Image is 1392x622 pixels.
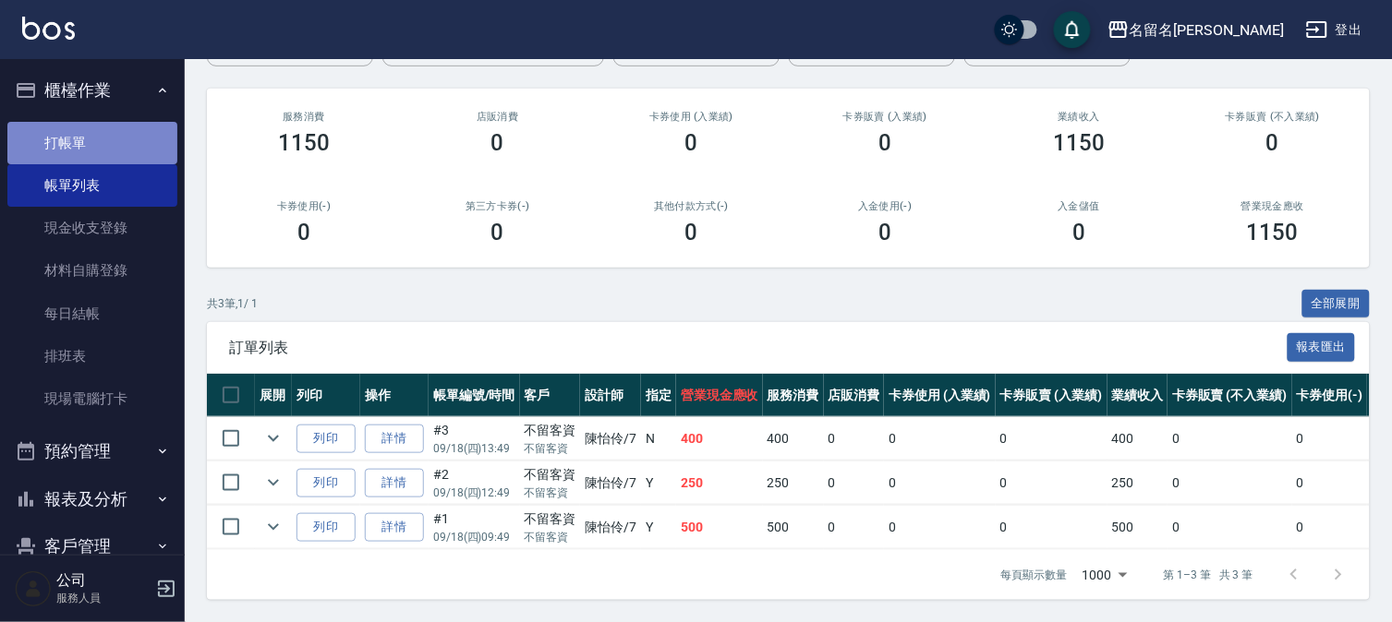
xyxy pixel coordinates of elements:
[617,111,767,123] h2: 卡券使用 (入業績)
[365,425,424,453] a: 詳情
[297,425,356,453] button: 列印
[365,469,424,497] a: 詳情
[15,570,52,607] img: Person
[1164,567,1253,583] p: 第 1–3 筆 共 3 筆
[229,200,379,212] h2: 卡券使用(-)
[297,469,356,497] button: 列印
[1168,506,1291,549] td: 0
[525,509,576,529] div: 不留客資
[360,374,429,417] th: 操作
[22,17,75,40] img: Logo
[1198,111,1348,123] h2: 卡券販賣 (不入業績)
[278,130,330,156] h3: 1150
[676,506,763,549] td: 500
[365,513,424,542] a: 詳情
[763,417,824,461] td: 400
[810,200,960,212] h2: 入金使用(-)
[260,469,287,496] button: expand row
[7,475,177,523] button: 報表及分析
[580,461,641,505] td: 陳怡伶 /7
[878,220,891,245] h3: 0
[7,427,177,475] button: 預約管理
[229,111,379,123] h3: 服務消費
[56,590,151,606] p: 服務人員
[7,249,177,292] a: 材料自購登錄
[1292,417,1368,461] td: 0
[1054,11,1091,48] button: save
[229,339,1288,357] span: 訂單列表
[580,417,641,461] td: 陳怡伶 /7
[1292,461,1368,505] td: 0
[1168,374,1291,417] th: 卡券販賣 (不入業績)
[1168,461,1291,505] td: 0
[207,295,258,312] p: 共 3 筆, 1 / 1
[685,220,698,245] h3: 0
[423,111,573,123] h2: 店販消費
[996,374,1108,417] th: 卡券販賣 (入業績)
[7,164,177,207] a: 帳單列表
[7,377,177,420] a: 現場電腦打卡
[676,417,763,461] td: 400
[884,461,996,505] td: 0
[676,461,763,505] td: 250
[1288,333,1356,362] button: 報表匯出
[525,440,576,457] p: 不留客資
[1100,11,1291,49] button: 名留名[PERSON_NAME]
[1072,220,1085,245] h3: 0
[641,417,676,461] td: N
[7,66,177,114] button: 櫃檯作業
[56,571,151,590] h5: 公司
[763,506,824,549] td: 500
[996,506,1108,549] td: 0
[433,440,515,457] p: 09/18 (四) 13:49
[996,417,1108,461] td: 0
[520,374,581,417] th: 客戶
[423,200,573,212] h2: 第三方卡券(-)
[7,335,177,377] a: 排班表
[1247,220,1299,245] h3: 1150
[297,220,310,245] h3: 0
[525,465,576,484] div: 不留客資
[260,425,287,452] button: expand row
[763,374,824,417] th: 服務消費
[429,417,520,461] td: #3
[884,417,996,461] td: 0
[1108,506,1168,549] td: 500
[1001,567,1068,583] p: 每頁顯示數量
[1075,550,1134,600] div: 1000
[255,374,292,417] th: 展開
[824,506,885,549] td: 0
[824,374,885,417] th: 店販消費
[580,374,641,417] th: 設計師
[1168,417,1291,461] td: 0
[1292,374,1368,417] th: 卡券使用(-)
[429,374,520,417] th: 帳單編號/時間
[1299,13,1370,47] button: 登出
[292,374,360,417] th: 列印
[824,461,885,505] td: 0
[884,506,996,549] td: 0
[433,529,515,545] p: 09/18 (四) 09:49
[525,529,576,545] p: 不留客資
[1266,130,1279,156] h3: 0
[641,461,676,505] td: Y
[491,220,504,245] h3: 0
[1292,506,1368,549] td: 0
[824,417,885,461] td: 0
[641,374,676,417] th: 指定
[763,461,824,505] td: 250
[1198,200,1348,212] h2: 營業現金應收
[1004,200,1154,212] h2: 入金儲值
[996,461,1108,505] td: 0
[525,421,576,440] div: 不留客資
[676,374,763,417] th: 營業現金應收
[1302,290,1371,318] button: 全部展開
[1108,417,1168,461] td: 400
[491,130,504,156] h3: 0
[7,522,177,570] button: 客戶管理
[1130,18,1284,42] div: 名留名[PERSON_NAME]
[433,484,515,501] p: 09/18 (四) 12:49
[7,207,177,249] a: 現金收支登錄
[810,111,960,123] h2: 卡券販賣 (入業績)
[685,130,698,156] h3: 0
